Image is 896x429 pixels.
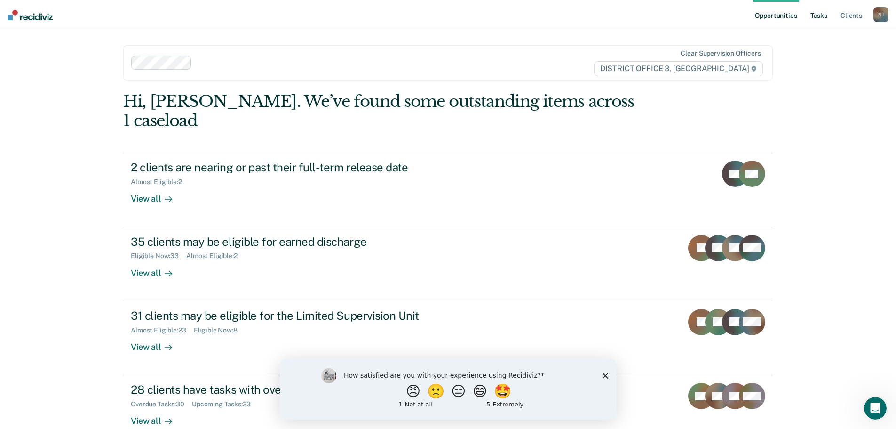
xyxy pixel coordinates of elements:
[192,400,258,408] div: Upcoming Tasks : 23
[131,334,183,352] div: View all
[131,235,461,249] div: 35 clients may be eligible for earned discharge
[873,7,888,22] button: NJ
[131,260,183,278] div: View all
[280,359,617,420] iframe: Survey by Kim from Recidiviz
[8,10,53,20] img: Recidiviz
[123,92,643,130] div: Hi, [PERSON_NAME]. We’ve found some outstanding items across 1 caseload
[681,49,761,57] div: Clear supervision officers
[131,326,194,334] div: Almost Eligible : 23
[131,178,190,186] div: Almost Eligible : 2
[594,61,763,76] span: DISTRICT OFFICE 3, [GEOGRAPHIC_DATA]
[873,7,888,22] div: N J
[186,252,245,260] div: Almost Eligible : 2
[131,186,183,204] div: View all
[131,161,461,174] div: 2 clients are nearing or past their full-term release date
[131,400,192,408] div: Overdue Tasks : 30
[194,326,245,334] div: Eligible Now : 8
[864,397,887,420] iframe: Intercom live chat
[123,301,773,375] a: 31 clients may be eligible for the Limited Supervision UnitAlmost Eligible:23Eligible Now:8View all
[131,309,461,323] div: 31 clients may be eligible for the Limited Supervision Unit
[131,408,183,427] div: View all
[131,383,461,397] div: 28 clients have tasks with overdue or upcoming due dates
[131,252,186,260] div: Eligible Now : 33
[123,227,773,301] a: 35 clients may be eligible for earned dischargeEligible Now:33Almost Eligible:2View all
[123,153,773,227] a: 2 clients are nearing or past their full-term release dateAlmost Eligible:2View all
